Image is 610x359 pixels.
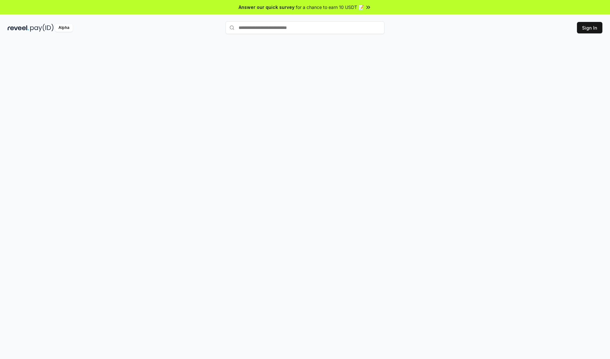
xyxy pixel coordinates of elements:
img: reveel_dark [8,24,29,32]
span: for a chance to earn 10 USDT 📝 [296,4,364,10]
span: Answer our quick survey [239,4,295,10]
button: Sign In [577,22,602,33]
div: Alpha [55,24,73,32]
img: pay_id [30,24,54,32]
